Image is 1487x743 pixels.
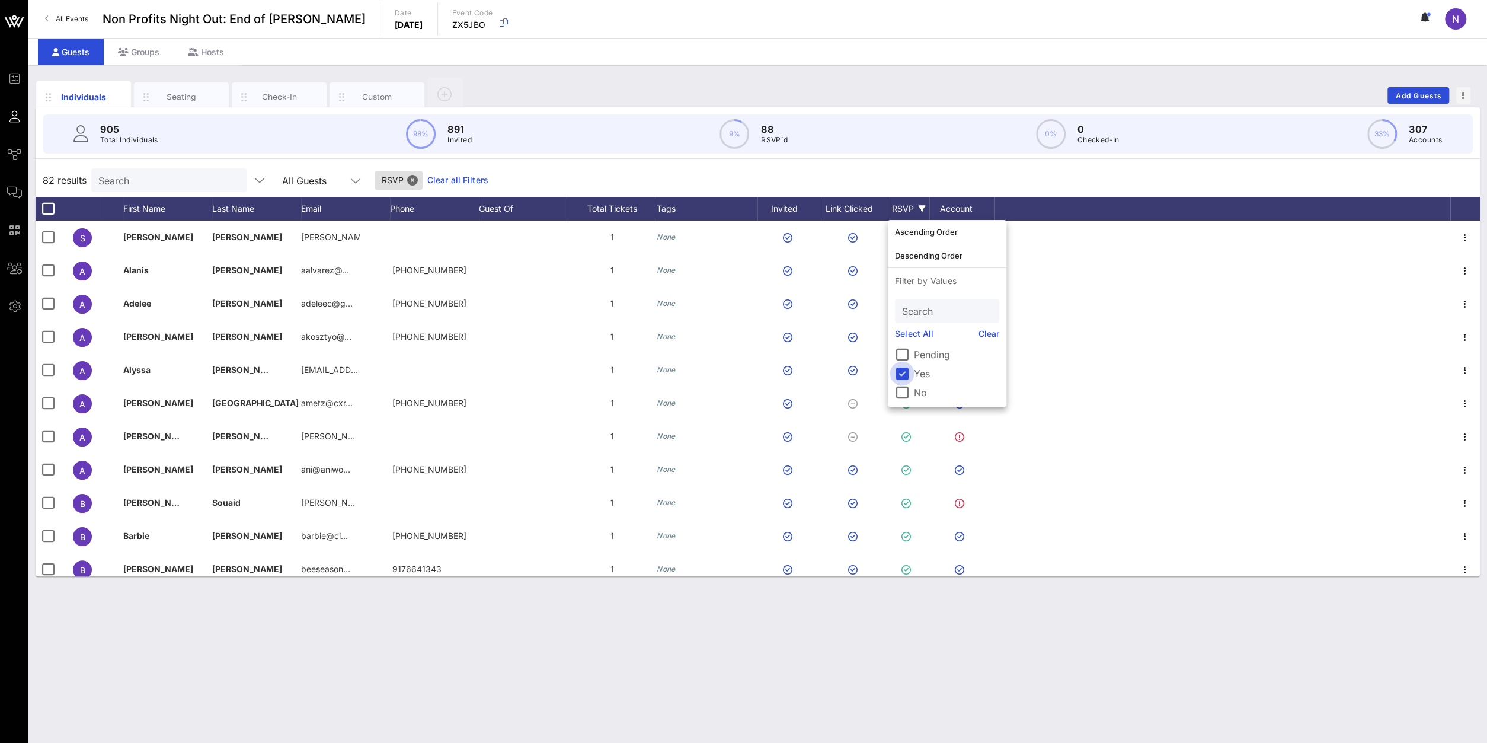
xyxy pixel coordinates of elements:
[123,365,151,375] span: Alyssa
[392,265,466,275] span: +13472398794
[100,134,158,146] p: Total Individuals
[568,553,657,586] div: 1
[895,227,999,237] div: Ascending Order
[79,399,85,409] span: A
[1409,122,1442,136] p: 307
[382,171,415,190] span: RSVP
[1077,122,1120,136] p: 0
[38,9,95,28] a: All Events
[123,464,193,474] span: [PERSON_NAME]
[757,197,823,221] div: Invited
[657,531,676,540] i: None
[823,197,888,221] div: Link Clicked
[351,91,404,103] div: Custom
[914,387,999,398] label: No
[123,298,151,308] span: Adelee
[447,122,472,136] p: 891
[568,387,657,420] div: 1
[123,265,149,275] span: Alanis
[212,398,299,408] span: [GEOGRAPHIC_DATA]
[212,564,282,574] span: [PERSON_NAME]
[392,298,466,308] span: +17864129741
[914,349,999,361] label: Pending
[80,565,85,575] span: B
[212,197,301,221] div: Last Name
[657,465,676,474] i: None
[38,39,104,65] div: Guests
[80,532,85,542] span: B
[392,531,466,541] span: +19175615415
[123,531,149,541] span: Barbie
[100,122,158,136] p: 905
[568,254,657,287] div: 1
[1445,8,1466,30] div: N
[301,453,350,486] p: ani@aniwo…
[657,398,676,407] i: None
[212,365,282,375] span: [PERSON_NAME]
[392,464,466,474] span: +19176910685
[657,299,676,308] i: None
[888,197,929,221] div: RSVP
[1387,87,1449,104] button: Add Guests
[80,233,85,243] span: S
[282,176,327,186] div: All Guests
[761,134,788,146] p: RSVP`d
[568,486,657,519] div: 1
[123,232,193,242] span: [PERSON_NAME]
[568,453,657,486] div: 1
[79,333,85,343] span: A
[57,91,110,103] div: Individuals
[1409,134,1442,146] p: Accounts
[568,420,657,453] div: 1
[1395,91,1442,100] span: Add Guests
[123,498,193,508] span: [PERSON_NAME]
[301,431,580,441] span: [PERSON_NAME][EMAIL_ADDRESS][PERSON_NAME][DOMAIN_NAME]
[929,197,994,221] div: Account
[657,565,676,573] i: None
[657,365,676,374] i: None
[301,498,580,508] span: [PERSON_NAME][EMAIL_ADDRESS][PERSON_NAME][DOMAIN_NAME]
[123,564,193,574] span: [PERSON_NAME]
[390,197,479,221] div: Phone
[123,197,212,221] div: First Name
[888,268,1006,294] p: Filter by Values
[301,519,348,553] p: barbie@ci…
[392,331,466,342] span: +12126611013
[79,266,85,276] span: A
[895,327,933,340] a: Select All
[657,498,676,507] i: None
[395,19,423,31] p: [DATE]
[1452,13,1459,25] span: N
[447,134,472,146] p: Invited
[761,122,788,136] p: 88
[1077,134,1120,146] p: Checked-In
[212,464,282,474] span: [PERSON_NAME]
[568,197,657,221] div: Total Tickets
[275,168,370,192] div: All Guests
[568,353,657,387] div: 1
[301,287,353,320] p: adeleec@g…
[301,254,349,287] p: aalvarez@…
[123,431,193,441] span: [PERSON_NAME]
[452,19,493,31] p: ZX5JBO
[103,10,366,28] span: Non Profits Night Out: End of [PERSON_NAME]
[104,39,174,65] div: Groups
[212,265,282,275] span: [PERSON_NAME]
[301,553,350,586] p: beeseason…
[212,232,282,242] span: [PERSON_NAME]
[657,432,676,441] i: None
[657,332,676,341] i: None
[568,519,657,553] div: 1
[56,14,88,23] span: All Events
[301,365,444,375] span: [EMAIL_ADDRESS][DOMAIN_NAME]
[212,498,241,508] span: Souaid
[407,175,418,186] button: Close
[79,432,85,442] span: A
[452,7,493,19] p: Event Code
[392,398,466,408] span: +16465101033
[80,499,85,509] span: B
[568,320,657,353] div: 1
[568,287,657,320] div: 1
[212,331,282,342] span: [PERSON_NAME]
[79,465,85,476] span: A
